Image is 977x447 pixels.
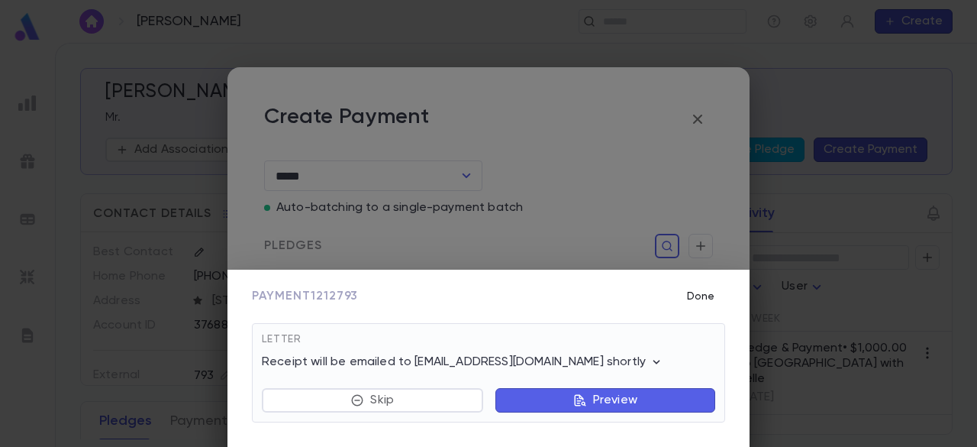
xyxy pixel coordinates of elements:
button: Preview [495,388,715,413]
p: Skip [370,393,394,408]
button: Skip [262,388,483,413]
span: Payment 1212793 [252,289,358,304]
div: Letter [262,333,715,355]
p: Receipt will be emailed to [EMAIL_ADDRESS][DOMAIN_NAME] shortly [262,355,664,370]
p: Preview [593,393,637,408]
button: Done [676,282,725,311]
